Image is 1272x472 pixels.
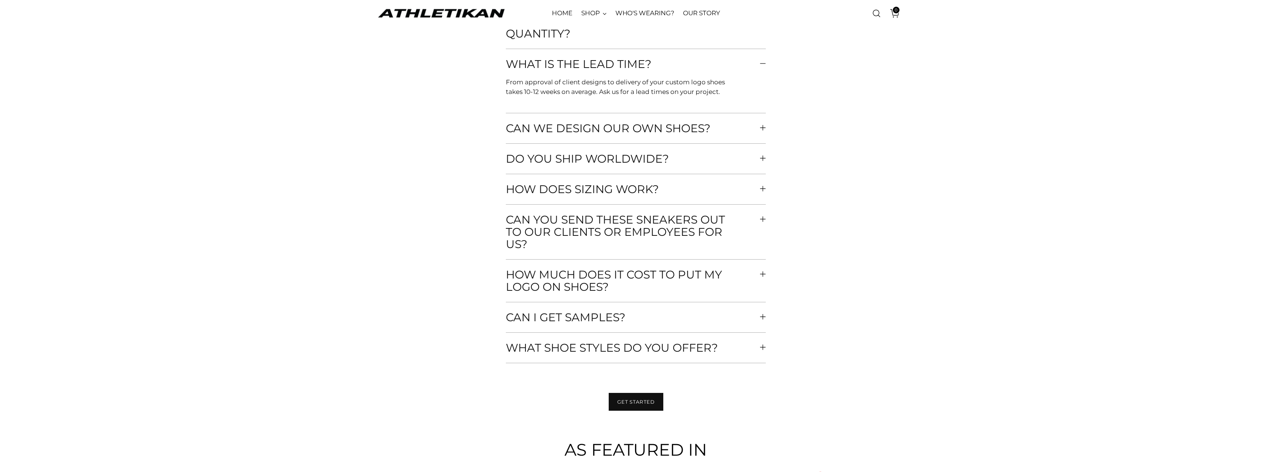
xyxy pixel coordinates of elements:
[893,7,899,13] span: 0
[506,302,766,332] button: Can I get samples?
[615,5,674,22] a: WHO'S WEARING?
[506,153,691,165] span: Do you ship worldwide?
[376,7,506,19] a: ATHLETIKAN
[869,6,884,21] a: Open search modal
[885,6,899,21] a: Open cart modal
[683,5,720,22] a: OUR STORY
[506,49,766,79] button: What is the lead time?
[506,214,760,250] span: Can you send these sneakers out to our clients or employees for us?
[506,122,733,134] span: Can we design our own shoes?
[506,311,648,323] span: Can I get samples?
[506,58,674,70] span: What is the lead time?
[609,393,663,411] a: Get Started
[506,144,766,174] button: Do you ship worldwide?
[506,183,681,195] span: How does sizing work?
[506,205,766,259] button: Can you send these sneakers out to our clients or employees for us?
[506,15,760,40] span: What is the minimum order quantity?
[506,342,740,354] span: What shoe styles do you offer?
[581,5,606,22] a: SHOP
[506,268,760,293] span: How much does it cost to put my logo on shoes?
[552,5,572,22] a: HOME
[506,174,766,204] button: How does sizing work?
[506,113,766,143] button: Can we design our own shoes?
[617,398,654,406] span: Get Started
[506,333,766,363] button: What shoe styles do you offer?
[506,260,766,302] button: How much does it cost to put my logo on shoes?
[506,6,766,49] button: What is the minimum order quantity?
[376,440,896,459] h4: As Featured In
[506,78,742,97] p: From approval of client designs to delivery of your custom logo shoes takes 10-12 weeks on averag...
